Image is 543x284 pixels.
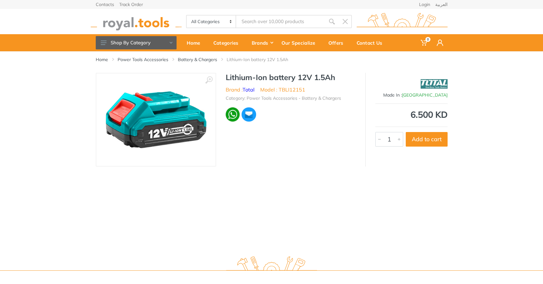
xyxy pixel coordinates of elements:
[277,36,324,49] div: Our Specialize
[419,2,430,7] a: Login
[119,2,143,7] a: Track Order
[236,15,325,28] input: Site search
[352,36,391,49] div: Contact Us
[226,256,317,274] img: royal.tools Logo
[91,13,182,30] img: royal.tools Logo
[103,88,209,151] img: Royal Tools - Lithium-Ion battery 12V 1.5Ah
[226,73,356,82] h1: Lithium-Ion battery 12V 1.5Ah
[182,34,209,51] a: Home
[324,36,352,49] div: Offers
[227,56,298,63] li: Lithium-Ion battery 12V 1.5Ah
[241,107,256,122] img: ma.webp
[406,132,448,147] button: Add to cart
[435,2,448,7] a: العربية
[178,56,217,63] a: Battery & Chargers
[96,36,177,49] button: Shop By Category
[96,56,448,63] nav: breadcrumb
[402,92,448,98] span: [GEOGRAPHIC_DATA]
[182,36,209,49] div: Home
[209,34,247,51] a: Categories
[352,34,391,51] a: Contact Us
[416,34,432,51] a: 0
[375,92,448,98] div: Made In :
[324,34,352,51] a: Offers
[209,36,247,49] div: Categories
[187,16,236,28] select: Category
[277,34,324,51] a: Our Specialize
[226,86,255,93] li: Brand :
[260,86,305,93] li: Model : TBLI12151
[375,110,448,119] div: 6.500 KD
[226,95,341,102] li: Category: Power Tools Accessories - Battery & Chargers
[118,56,168,63] a: Power Tools Accessories
[247,36,277,49] div: Brands
[357,13,448,30] img: royal.tools Logo
[96,2,114,7] a: Contacts
[226,107,240,122] img: wa.webp
[425,37,430,42] span: 0
[242,86,255,93] a: Total
[421,76,448,92] img: Total
[96,56,108,63] a: Home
